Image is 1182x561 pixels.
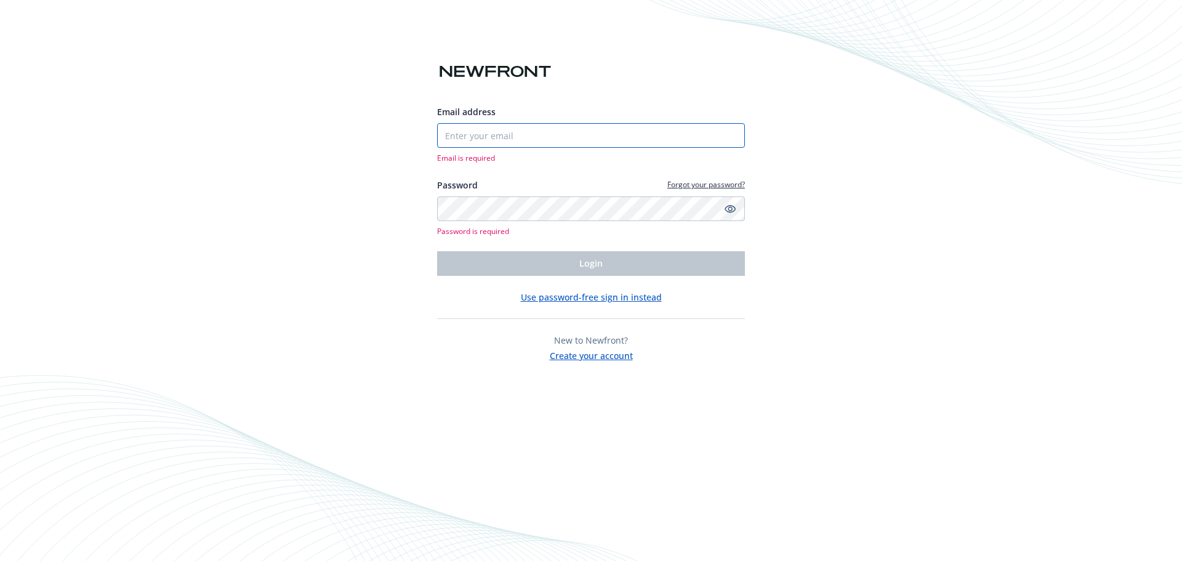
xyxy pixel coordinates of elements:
label: Password [437,179,478,192]
img: Newfront logo [437,61,553,83]
span: Password is required [437,226,745,236]
span: Email is required [437,153,745,163]
span: New to Newfront? [554,334,628,346]
button: Create your account [550,347,633,362]
span: Email address [437,106,496,118]
input: Enter your email [437,123,745,148]
button: Login [437,251,745,276]
span: Login [579,257,603,269]
a: Forgot your password? [667,179,745,190]
button: Use password-free sign in instead [521,291,662,304]
input: Enter your password [437,196,745,221]
a: Show password [723,201,738,216]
